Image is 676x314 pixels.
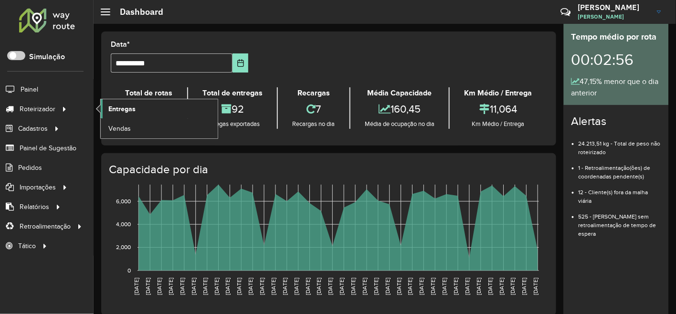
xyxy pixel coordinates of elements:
[555,2,576,22] a: Contato Rápido
[247,278,253,295] text: [DATE]
[353,99,447,119] div: 160,45
[190,99,275,119] div: 92
[20,143,76,153] span: Painel de Sugestão
[109,163,547,177] h4: Capacidade por dia
[384,278,391,295] text: [DATE]
[571,43,661,76] div: 00:02:56
[29,51,65,63] label: Simulação
[327,278,334,295] text: [DATE]
[464,278,470,295] text: [DATE]
[452,99,544,119] div: 11,064
[116,244,131,251] text: 2,000
[293,278,299,295] text: [DATE]
[168,278,174,295] text: [DATE]
[101,99,218,118] a: Entregas
[353,87,447,99] div: Média Capacidade
[113,87,185,99] div: Total de rotas
[498,278,505,295] text: [DATE]
[190,87,275,99] div: Total de entregas
[441,278,447,295] text: [DATE]
[270,278,276,295] text: [DATE]
[190,278,197,295] text: [DATE]
[108,104,136,114] span: Entregas
[280,119,347,129] div: Recargas no dia
[453,278,459,295] text: [DATE]
[18,124,48,134] span: Cadastros
[475,278,482,295] text: [DATE]
[579,181,661,205] li: 12 - Cliente(s) fora da malha viária
[111,39,130,50] label: Data
[579,205,661,238] li: 525 - [PERSON_NAME] sem retroalimentação de tempo de espera
[110,7,163,17] h2: Dashboard
[190,119,275,129] div: Entregas exportadas
[579,132,661,157] li: 24.213,51 kg - Total de peso não roteirizado
[236,278,242,295] text: [DATE]
[533,278,539,295] text: [DATE]
[20,104,55,114] span: Roteirizador
[446,3,546,29] div: Críticas? Dúvidas? Elogios? Sugestões? Entre em contato conosco!
[116,198,131,204] text: 6,000
[571,31,661,43] div: Tempo médio por rota
[21,84,38,94] span: Painel
[20,221,71,231] span: Retroalimentação
[232,53,248,73] button: Choose Date
[20,202,49,212] span: Relatórios
[510,278,516,295] text: [DATE]
[396,278,402,295] text: [DATE]
[259,278,265,295] text: [DATE]
[127,267,131,273] text: 0
[202,278,208,295] text: [DATE]
[213,278,220,295] text: [DATE]
[571,76,661,99] div: 47,15% menor que o dia anterior
[179,278,185,295] text: [DATE]
[305,278,311,295] text: [DATE]
[20,182,56,192] span: Importações
[419,278,425,295] text: [DATE]
[280,99,347,119] div: 7
[316,278,322,295] text: [DATE]
[282,278,288,295] text: [DATE]
[338,278,345,295] text: [DATE]
[101,119,218,138] a: Vendas
[145,278,151,295] text: [DATE]
[521,278,528,295] text: [DATE]
[18,163,42,173] span: Pedidos
[108,124,131,134] span: Vendas
[452,87,544,99] div: Km Médio / Entrega
[487,278,493,295] text: [DATE]
[407,278,413,295] text: [DATE]
[578,3,650,12] h3: [PERSON_NAME]
[116,221,131,227] text: 4,000
[350,278,356,295] text: [DATE]
[225,278,231,295] text: [DATE]
[579,157,661,181] li: 1 - Retroalimentação(ões) de coordenadas pendente(s)
[373,278,379,295] text: [DATE]
[361,278,368,295] text: [DATE]
[452,119,544,129] div: Km Médio / Entrega
[18,241,36,251] span: Tático
[156,278,162,295] text: [DATE]
[353,119,447,129] div: Média de ocupação no dia
[133,278,139,295] text: [DATE]
[430,278,436,295] text: [DATE]
[578,12,650,21] span: [PERSON_NAME]
[571,115,661,128] h4: Alertas
[280,87,347,99] div: Recargas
